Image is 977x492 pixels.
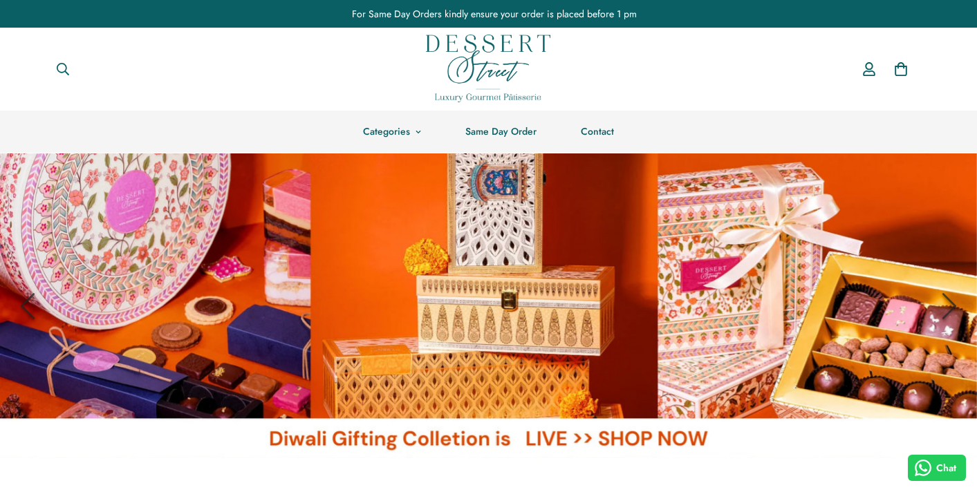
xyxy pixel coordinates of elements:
[908,455,967,481] button: Chat
[922,278,977,334] button: Next
[426,35,550,102] img: Dessert Street
[426,28,550,111] a: Dessert Street
[885,53,917,85] a: 0
[936,461,956,475] span: Chat
[559,111,636,153] a: Contact
[443,111,559,153] a: Same Day Order
[341,111,443,153] a: Categories
[853,49,885,89] a: Account
[45,54,81,84] button: Search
